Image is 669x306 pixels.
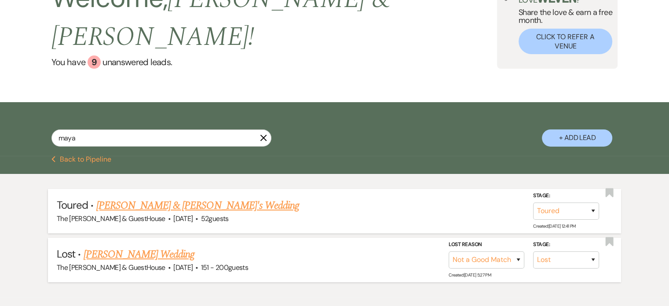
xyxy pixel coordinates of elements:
span: Toured [57,198,88,212]
span: The [PERSON_NAME] & GuestHouse [57,263,165,272]
span: The [PERSON_NAME] & GuestHouse [57,214,165,223]
button: Back to Pipeline [51,156,112,163]
button: + Add Lead [542,129,612,147]
label: Stage: [533,191,599,201]
span: Lost [57,247,75,261]
button: Click to Refer a Venue [519,29,613,54]
a: [PERSON_NAME] Wedding [83,247,194,262]
label: Lost Reason [449,240,524,250]
span: 52 guests [201,214,229,223]
input: Search by name, event date, email address or phone number [51,129,271,147]
div: 9 [88,55,101,69]
span: Created: [DATE] 5:27 PM [449,272,491,278]
label: Stage: [533,240,599,250]
span: Created: [DATE] 12:41 PM [533,223,575,229]
a: [PERSON_NAME] & [PERSON_NAME]'s Wedding [96,198,300,214]
span: [DATE] [173,263,193,272]
span: 151 - 200 guests [201,263,248,272]
a: You have 9 unanswered leads. [51,55,497,69]
span: [DATE] [173,214,193,223]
